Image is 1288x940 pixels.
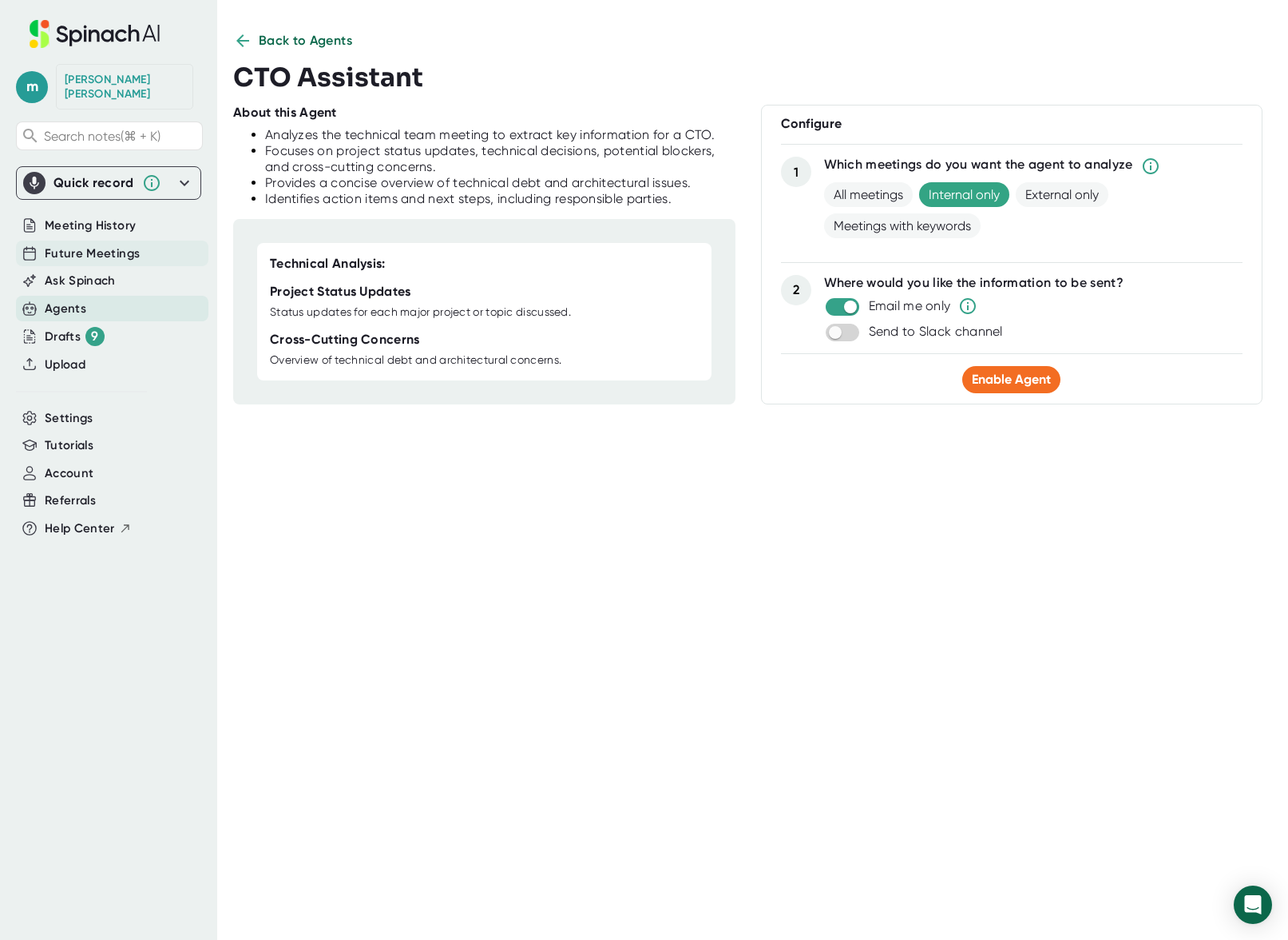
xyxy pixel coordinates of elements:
span: Enable Agent [972,372,1051,387]
div: Technical Analysis: [270,256,386,272]
div: Email me only [869,298,951,314]
span: Search notes (⌘ + K) [44,129,161,144]
div: Where would you like the information to be sent? [824,275,1243,291]
button: Future Meetings [45,245,140,263]
button: Meeting History [45,217,136,235]
button: Account [45,464,93,483]
span: Meetings with keywords [824,213,981,238]
span: External only [1016,182,1108,207]
button: Tutorials [45,436,93,455]
button: Back to Agents [233,31,352,50]
button: Agents [45,300,86,318]
div: Send to Slack channel [869,324,1003,340]
div: Which meetings do you want the agent to analyze [824,157,1133,176]
div: Provides a concise overview of technical debt and architectural issues. [265,175,735,191]
h3: CTO Assistant [233,62,423,93]
button: Help Center [45,520,132,538]
div: Status updates for each major project or topic discussed. [270,305,571,320]
div: Mike Britton [65,73,184,101]
div: 9 [85,327,105,346]
div: Project Status Updates [270,284,411,300]
div: Analyzes the technical team meeting to extract key information for a CTO. [265,127,735,143]
div: 1 [781,157,811,187]
span: Internal only [919,182,1009,207]
div: Focuses on project status updates, technical decisions, potential blockers, and cross-cutting con... [265,143,735,175]
div: Cross-Cutting Concerns [270,332,420,348]
span: Back to Agents [259,31,352,50]
div: Quick record [23,167,194,199]
div: Identifies action items and next steps, including responsible parties. [265,191,735,207]
button: Ask Spinach [45,272,116,290]
button: Settings [45,409,93,428]
button: Referrals [45,492,96,510]
span: All meetings [824,182,913,207]
div: Configure [781,116,1243,132]
span: m [16,71,48,103]
button: Drafts 9 [45,327,105,346]
div: Open Intercom Messenger [1234,886,1272,924]
div: 2 [781,275,811,305]
button: Upload [45,356,85,374]
div: Overview of technical debt and architectural concerns. [270,353,561,368]
div: Quick record [54,175,134,191]
button: Enable Agent [962,366,1060,393]
div: About this Agent [233,105,337,121]
div: Drafts [45,327,105,346]
span: Help Center [45,520,115,538]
